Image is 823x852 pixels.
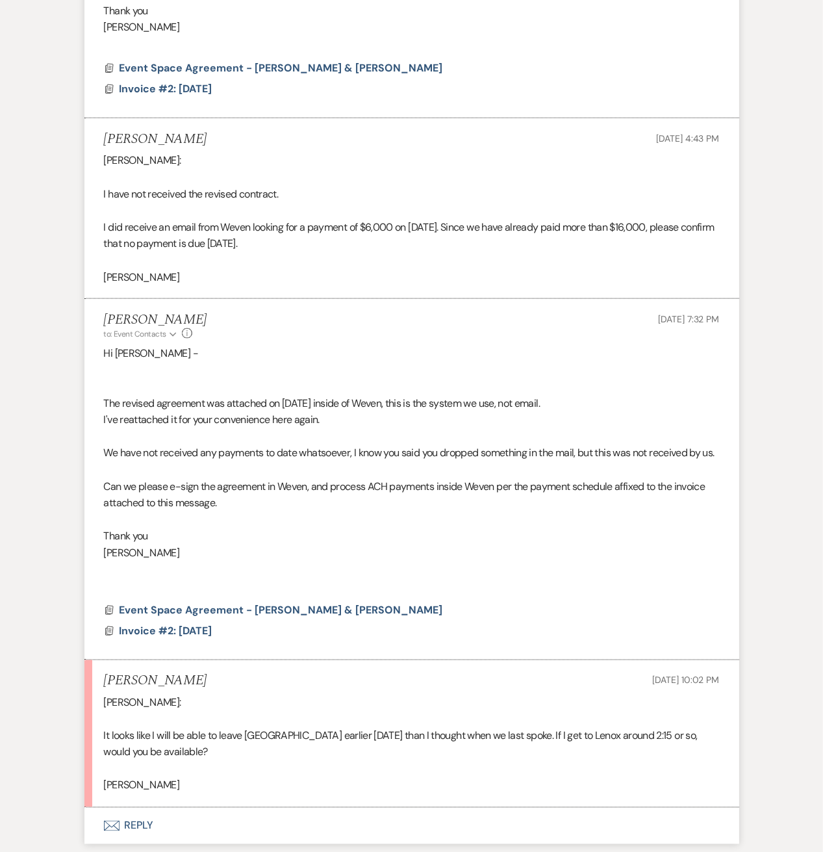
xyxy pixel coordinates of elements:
[84,808,739,844] button: Reply
[104,131,207,148] h5: [PERSON_NAME]
[120,82,212,96] span: Invoice #2: [DATE]
[104,528,720,545] p: Thank you
[120,60,446,76] button: Event Space Agreement - [PERSON_NAME] & [PERSON_NAME]
[104,3,720,19] p: Thank you
[104,673,207,690] h5: [PERSON_NAME]
[120,61,443,75] span: Event Space Agreement - [PERSON_NAME] & [PERSON_NAME]
[658,313,719,325] span: [DATE] 7:32 PM
[104,695,720,795] div: [PERSON_NAME]: It looks like I will be able to leave [GEOGRAPHIC_DATA] earlier [DATE] than I thou...
[104,19,720,36] p: [PERSON_NAME]
[104,478,720,511] p: Can we please e-sign the agreement in Weven, and process ACH payments inside Weven per the paymen...
[120,623,216,639] button: Invoice #2: [DATE]
[120,81,216,97] button: Invoice #2: [DATE]
[120,603,443,617] span: Event Space Agreement - [PERSON_NAME] & [PERSON_NAME]
[104,395,720,412] p: The revised agreement was attached on [DATE] inside of Weven, this is the system we use, not email.
[120,624,212,638] span: Invoice #2: [DATE]
[104,152,720,285] div: [PERSON_NAME]: I have not received the revised contract. I did receive an email from Weven lookin...
[653,675,720,686] span: [DATE] 10:02 PM
[104,329,166,339] span: to: Event Contacts
[104,411,720,428] p: I've reattached it for your convenience here again.
[104,328,179,340] button: to: Event Contacts
[104,545,720,562] p: [PERSON_NAME]
[104,445,720,461] p: We have not received any payments to date whatsoever, I know you said you dropped something in th...
[656,133,719,144] span: [DATE] 4:43 PM
[104,312,207,328] h5: [PERSON_NAME]
[120,602,446,618] button: Event Space Agreement - [PERSON_NAME] & [PERSON_NAME]
[104,345,720,362] p: Hi [PERSON_NAME] -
